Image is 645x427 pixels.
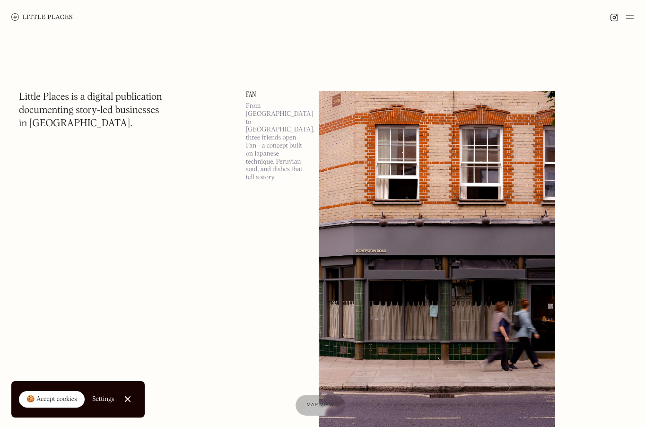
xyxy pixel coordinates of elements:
a: 🍪 Accept cookies [19,391,85,408]
a: Map view [296,395,346,416]
a: Fan [246,91,307,98]
span: Map view [307,402,334,408]
a: Settings [92,389,114,410]
h1: Little Places is a digital publication documenting story-led businesses in [GEOGRAPHIC_DATA]. [19,91,162,131]
div: Settings [92,396,114,402]
div: 🍪 Accept cookies [26,395,77,404]
a: Close Cookie Popup [118,390,137,409]
p: From [GEOGRAPHIC_DATA] to [GEOGRAPHIC_DATA], three friends open Fan - a concept built on Japanese... [246,102,307,182]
